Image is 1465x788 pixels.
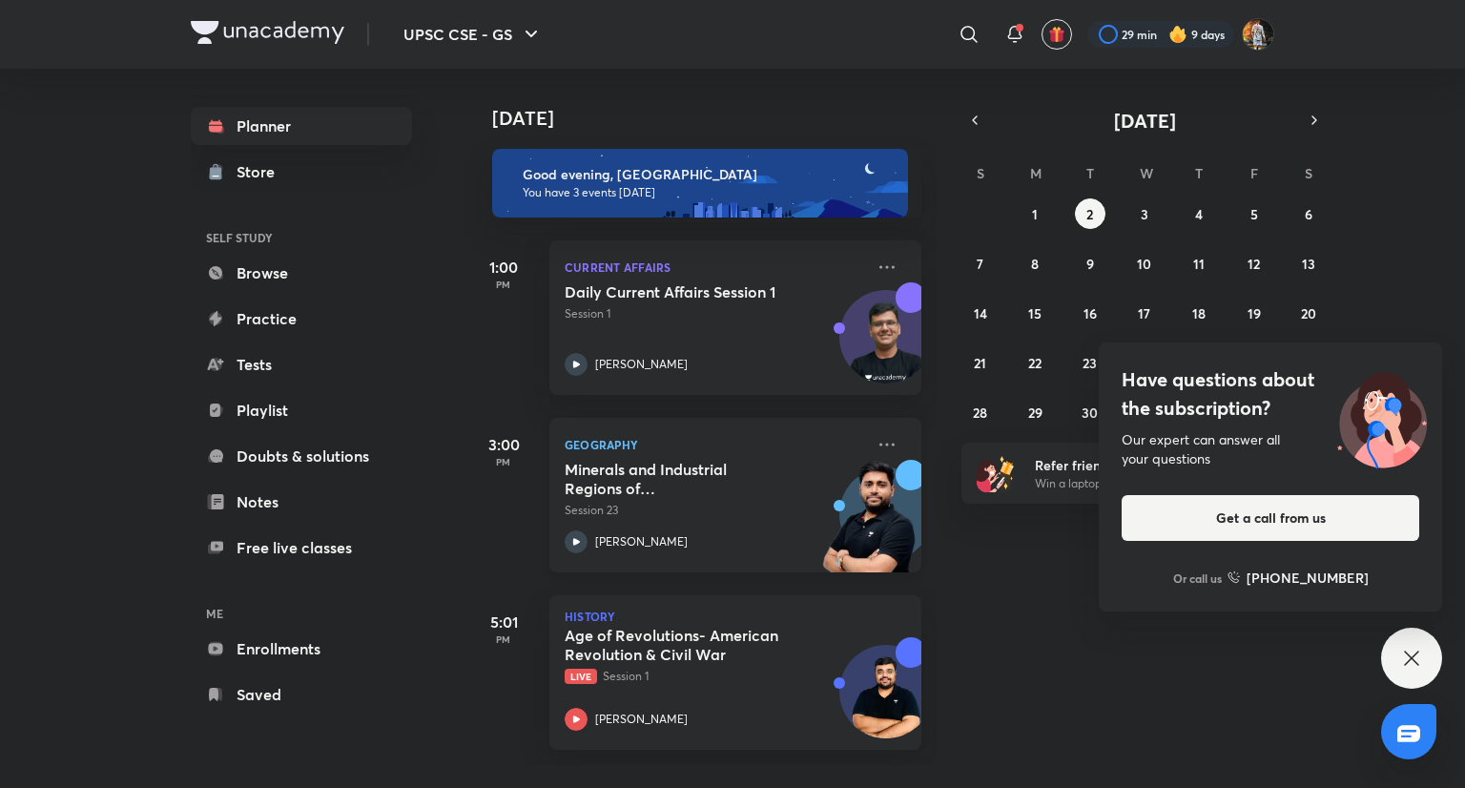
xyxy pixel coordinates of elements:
[191,21,344,49] a: Company Logo
[1083,304,1097,322] abbr: September 16, 2025
[523,166,891,183] h6: Good evening, [GEOGRAPHIC_DATA]
[565,611,906,622] p: History
[191,391,412,429] a: Playlist
[1305,205,1312,223] abbr: September 6, 2025
[191,345,412,384] a: Tests
[1239,198,1269,229] button: September 5, 2025
[191,21,344,44] img: Company Logo
[965,248,996,279] button: September 7, 2025
[1020,198,1050,229] button: September 1, 2025
[191,153,412,191] a: Store
[465,633,542,645] p: PM
[977,164,984,182] abbr: Sunday
[1184,248,1214,279] button: September 11, 2025
[1192,304,1206,322] abbr: September 18, 2025
[465,433,542,456] h5: 3:00
[1032,205,1038,223] abbr: September 1, 2025
[191,437,412,475] a: Doubts & solutions
[1193,255,1205,273] abbr: September 11, 2025
[523,185,891,200] p: You have 3 events [DATE]
[1030,164,1042,182] abbr: Monday
[1302,255,1315,273] abbr: September 13, 2025
[191,221,412,254] h6: SELF STUDY
[191,483,412,521] a: Notes
[191,300,412,338] a: Practice
[1035,475,1269,492] p: Win a laptop, vouchers & more
[1228,568,1369,588] a: [PHONE_NUMBER]
[816,460,921,591] img: unacademy
[1028,304,1042,322] abbr: September 15, 2025
[465,256,542,279] h5: 1:00
[1086,205,1093,223] abbr: September 2, 2025
[595,356,688,373] p: [PERSON_NAME]
[988,107,1301,134] button: [DATE]
[1020,298,1050,328] button: September 15, 2025
[965,397,996,427] button: September 28, 2025
[191,254,412,292] a: Browse
[565,668,864,685] p: Session 1
[1250,205,1258,223] abbr: September 5, 2025
[1141,205,1148,223] abbr: September 3, 2025
[565,460,802,498] h5: Minerals and Industrial Regions of India - III
[1082,404,1098,422] abbr: September 30, 2025
[974,304,987,322] abbr: September 14, 2025
[1020,347,1050,378] button: September 22, 2025
[565,305,864,322] p: Session 1
[191,107,412,145] a: Planner
[840,655,932,747] img: Avatar
[392,15,554,53] button: UPSC CSE - GS
[1114,108,1176,134] span: [DATE]
[1239,248,1269,279] button: September 12, 2025
[1248,304,1261,322] abbr: September 19, 2025
[191,529,412,567] a: Free live classes
[1035,455,1269,475] h6: Refer friends
[191,675,412,714] a: Saved
[1195,164,1203,182] abbr: Thursday
[1250,164,1258,182] abbr: Friday
[191,597,412,630] h6: ME
[974,354,986,372] abbr: September 21, 2025
[1048,26,1065,43] img: avatar
[1138,304,1150,322] abbr: September 17, 2025
[965,347,996,378] button: September 21, 2025
[840,301,932,392] img: Avatar
[1028,354,1042,372] abbr: September 22, 2025
[465,456,542,467] p: PM
[1195,205,1203,223] abbr: September 4, 2025
[565,256,864,279] p: Current Affairs
[1129,248,1160,279] button: September 10, 2025
[977,454,1015,492] img: referral
[1075,248,1105,279] button: September 9, 2025
[1075,347,1105,378] button: September 23, 2025
[565,282,802,301] h5: Daily Current Affairs Session 1
[237,160,286,183] div: Store
[1075,298,1105,328] button: September 16, 2025
[973,404,987,422] abbr: September 28, 2025
[1168,25,1187,44] img: streak
[1137,255,1151,273] abbr: September 10, 2025
[1020,248,1050,279] button: September 8, 2025
[1239,298,1269,328] button: September 19, 2025
[1184,298,1214,328] button: September 18, 2025
[565,502,864,519] p: Session 23
[1028,404,1042,422] abbr: September 29, 2025
[1122,495,1419,541] button: Get a call from us
[595,533,688,550] p: [PERSON_NAME]
[977,255,983,273] abbr: September 7, 2025
[1075,198,1105,229] button: September 2, 2025
[1122,365,1419,423] h4: Have questions about the subscription?
[1301,304,1316,322] abbr: September 20, 2025
[1293,198,1324,229] button: September 6, 2025
[1305,164,1312,182] abbr: Saturday
[1042,19,1072,50] button: avatar
[1086,255,1094,273] abbr: September 9, 2025
[1129,298,1160,328] button: September 17, 2025
[565,433,864,456] p: Geography
[492,149,908,218] img: evening
[1140,164,1153,182] abbr: Wednesday
[1293,248,1324,279] button: September 13, 2025
[1293,298,1324,328] button: September 20, 2025
[1020,397,1050,427] button: September 29, 2025
[191,630,412,668] a: Enrollments
[465,611,542,633] h5: 5:01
